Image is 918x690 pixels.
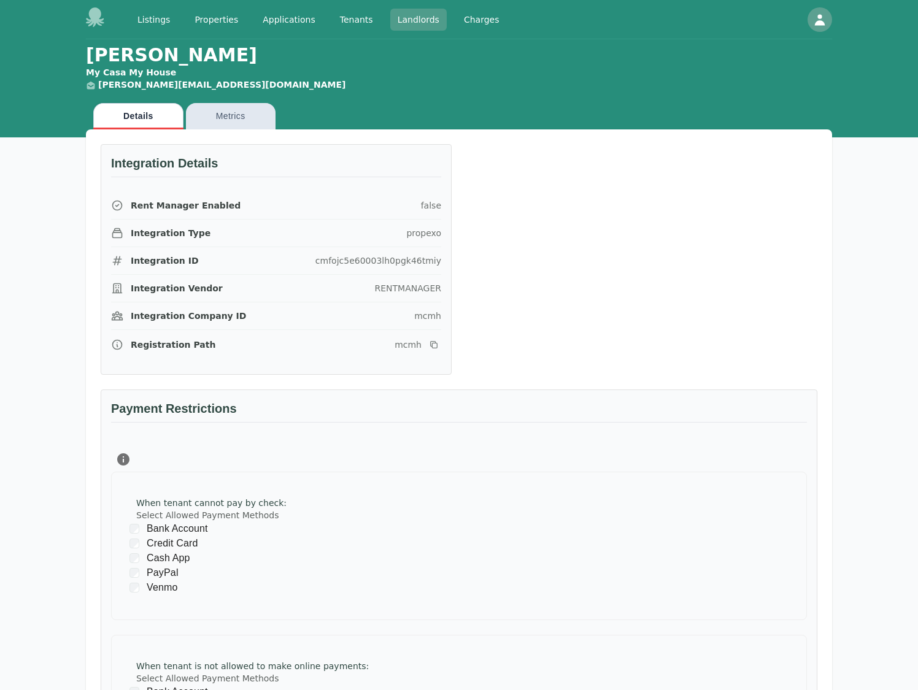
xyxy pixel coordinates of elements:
[147,521,208,536] span: Bank Account
[129,568,139,578] input: PayPal
[406,227,441,239] div: propexo
[147,565,179,580] span: PayPal
[457,9,507,31] a: Charges
[131,227,210,239] span: Integration Type
[187,9,245,31] a: Properties
[390,9,447,31] a: Landlords
[98,80,345,90] a: [PERSON_NAME][EMAIL_ADDRESS][DOMAIN_NAME]
[136,497,287,509] div: When tenant cannot pay by check :
[129,539,139,548] input: Credit Card
[395,339,422,351] div: mcmh
[255,9,323,31] a: Applications
[111,400,807,423] h3: Payment Restrictions
[93,103,183,129] button: Details
[131,339,215,351] span: Registration Path
[375,282,441,294] div: RENTMANAGER
[136,660,369,672] div: When tenant is not allowed to make online payments :
[147,580,178,595] span: Venmo
[136,672,369,684] label: Select Allowed Payment Methods
[186,103,276,129] button: Metrics
[131,199,241,212] span: Rent Manager Enabled
[147,536,198,551] span: Credit Card
[129,583,139,592] input: Venmo
[333,9,380,31] a: Tenants
[426,337,441,352] button: Copy registration link
[136,509,287,521] label: Select Allowed Payment Methods
[131,255,199,267] span: Integration ID
[315,255,441,267] div: cmfojc5e60003lh0pgk46tmiy
[129,524,139,534] input: Bank Account
[86,44,355,91] h1: [PERSON_NAME]
[131,310,246,322] span: Integration Company ID
[147,551,190,565] span: Cash App
[130,9,177,31] a: Listings
[129,553,139,563] input: Cash App
[131,282,223,294] span: Integration Vendor
[86,66,355,79] div: My Casa My House
[414,310,441,322] div: mcmh
[421,199,441,212] div: false
[111,155,441,177] h3: Integration Details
